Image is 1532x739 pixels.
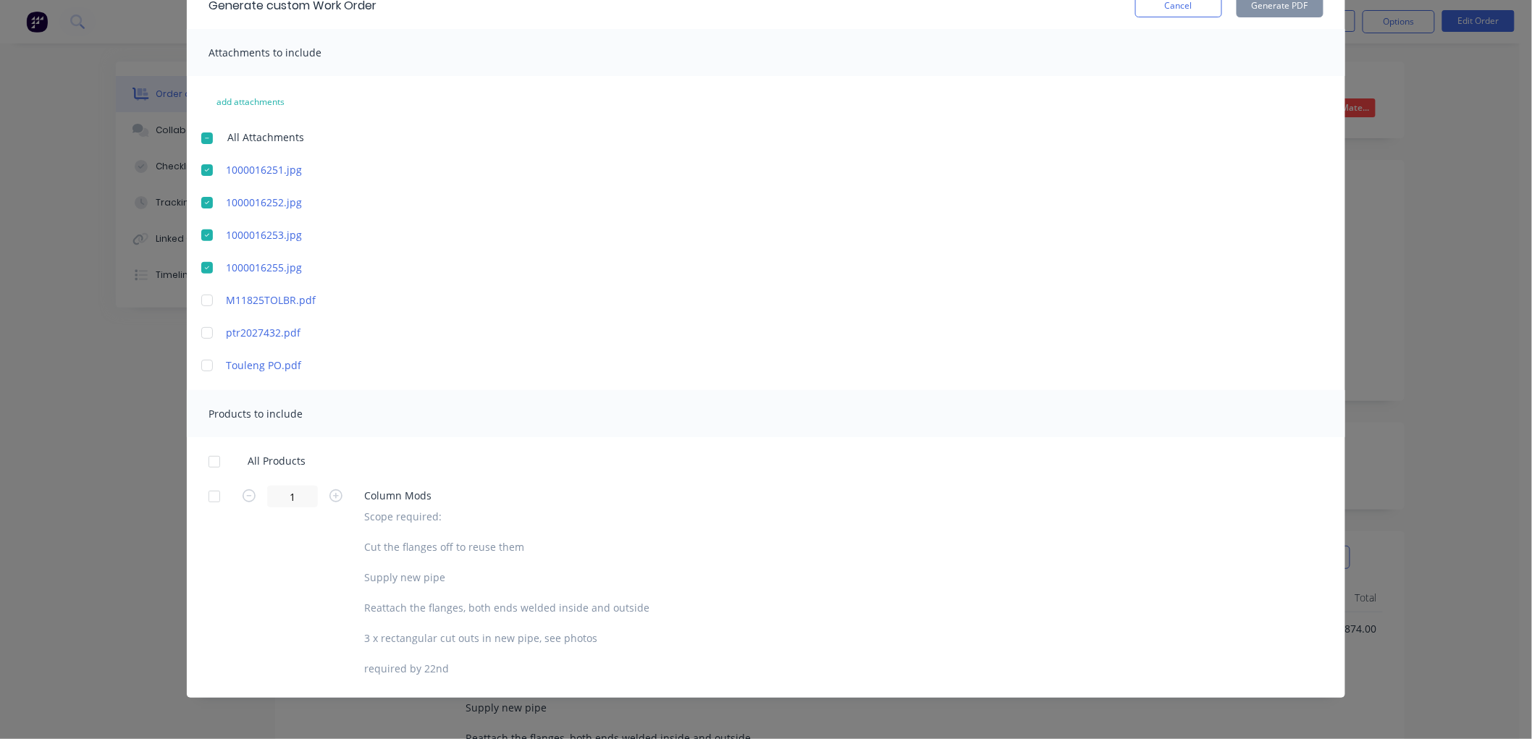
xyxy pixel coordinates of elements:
a: ptr2027432.pdf [226,325,479,340]
a: 1000016255.jpg [226,260,479,275]
a: 1000016253.jpg [226,227,479,242]
span: Attachments to include [209,46,321,59]
a: Touleng PO.pdf [226,358,479,373]
button: add attachments [201,90,300,114]
span: All Products [248,453,315,468]
span: Column Mods [364,488,649,503]
a: 1000016251.jpg [226,162,479,177]
span: Products to include [209,407,303,421]
a: M11825TOLBR.pdf [226,292,479,308]
a: 1000016252.jpg [226,195,479,210]
div: Scope required: Cut the flanges off to reuse them Supply new pipe Reattach the flanges, both ends... [364,509,649,676]
span: All Attachments [227,130,304,145]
